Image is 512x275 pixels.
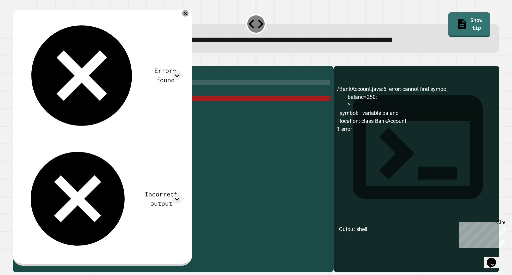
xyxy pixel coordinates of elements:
div: /BankAccount.java:6: error: cannot find symbol balanc=250; ^ symbol: variable balanc location: cl... [337,85,496,272]
div: Chat with us now!Close [3,3,46,42]
iframe: chat widget [457,219,505,248]
div: Errors found [149,66,182,85]
a: Show tip [448,12,490,37]
iframe: chat widget [484,248,505,268]
div: Incorrect output [141,190,182,208]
